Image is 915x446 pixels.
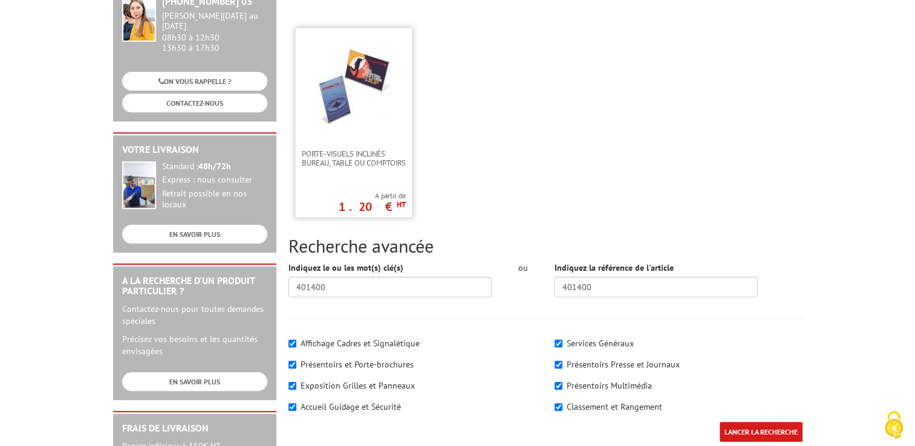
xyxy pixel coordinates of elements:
a: EN SAVOIR PLUS [122,372,267,391]
label: Exposition Grilles et Panneaux [301,380,415,391]
p: Précisez vos besoins et les quantités envisagées [122,333,267,357]
h2: Frais de Livraison [122,423,267,434]
label: Présentoirs Multimédia [567,380,652,391]
img: Cookies (fenêtre modale) [879,410,909,440]
a: EN SAVOIR PLUS [122,225,267,244]
sup: HT [397,199,406,210]
input: Présentoirs Presse et Journaux [555,361,562,369]
label: Indiquez le ou les mot(s) clé(s) [288,262,403,274]
a: CONTACTEZ-NOUS [122,94,267,112]
input: Présentoirs et Porte-brochures [288,361,296,369]
div: Express : nous consulter [162,175,267,186]
input: Classement et Rangement [555,403,562,411]
strong: 48h/72h [198,161,231,172]
p: 1.20 € [339,203,406,210]
label: Accueil Guidage et Sécurité [301,401,401,412]
h2: Recherche avancée [288,236,803,256]
input: Accueil Guidage et Sécurité [288,403,296,411]
button: Cookies (fenêtre modale) [873,405,915,446]
h2: A la recherche d'un produit particulier ? [122,276,267,297]
a: ON VOUS RAPPELLE ? [122,72,267,91]
label: Présentoirs Presse et Journaux [567,359,680,370]
input: Services Généraux [555,340,562,347]
div: 08h30 à 12h30 13h30 à 17h30 [162,11,267,53]
p: Contactez-nous pour toutes demandes spéciales [122,303,267,327]
label: Services Généraux [567,338,634,349]
a: Porte-visuels inclinés bureau, table ou comptoirs [296,149,412,167]
div: ou [510,262,536,274]
div: [PERSON_NAME][DATE] au [DATE] [162,11,267,31]
label: Affichage Cadres et Signalétique [301,338,420,349]
input: Présentoirs Multimédia [555,382,562,390]
label: Indiquez la référence de l'article [554,262,673,274]
span: A partir de [339,191,406,201]
div: Standard : [162,161,267,172]
input: Exposition Grilles et Panneaux [288,382,296,390]
img: Porte-visuels inclinés bureau, table ou comptoirs [314,47,393,125]
span: Porte-visuels inclinés bureau, table ou comptoirs [302,149,406,167]
div: Retrait possible en nos locaux [162,189,267,210]
label: Classement et Rangement [567,401,662,412]
img: widget-livraison.jpg [122,161,156,209]
h2: Votre livraison [122,144,267,155]
input: LANCER LA RECHERCHE [720,422,803,442]
input: Affichage Cadres et Signalétique [288,340,296,347]
label: Présentoirs et Porte-brochures [301,359,414,370]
